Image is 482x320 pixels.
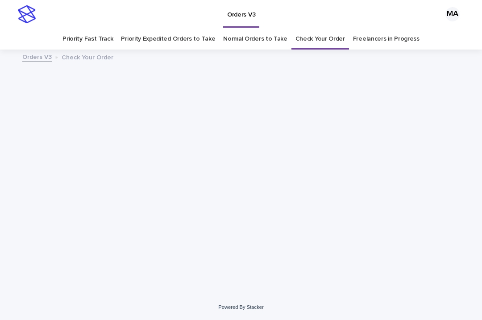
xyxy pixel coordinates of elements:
a: Orders V3 [22,51,52,62]
a: Priority Expedited Orders to Take [121,29,215,50]
a: Freelancers in Progress [353,29,420,50]
p: Check Your Order [62,52,113,62]
img: stacker-logo-s-only.png [18,5,36,23]
a: Powered By Stacker [218,304,263,310]
a: Priority Fast Track [62,29,113,50]
div: MA [445,7,460,21]
a: Normal Orders to Take [223,29,287,50]
a: Check Your Order [295,29,345,50]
